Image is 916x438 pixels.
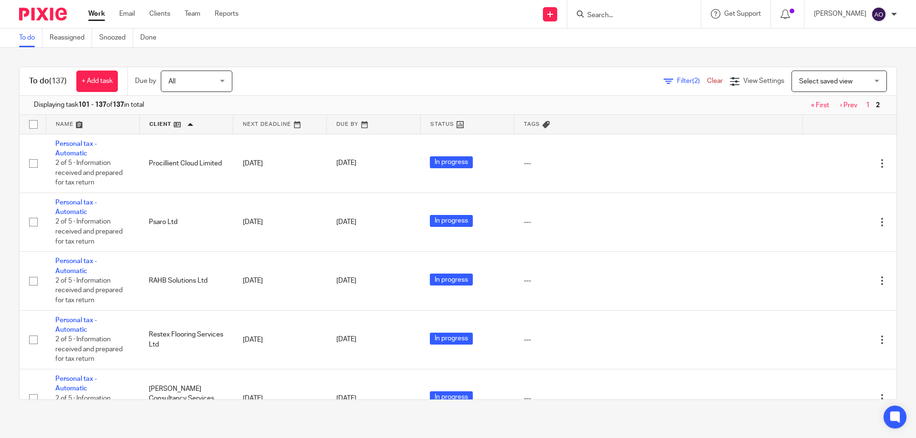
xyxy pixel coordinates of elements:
[49,77,67,85] span: (137)
[524,122,540,127] span: Tags
[524,335,793,345] div: ---
[76,71,118,92] a: + Add task
[724,10,761,17] span: Get Support
[135,76,156,86] p: Due by
[840,102,857,109] a: ‹ Prev
[233,369,327,428] td: [DATE]
[336,160,356,167] span: [DATE]
[806,102,882,109] nav: pager
[866,102,870,109] a: 1
[119,9,135,19] a: Email
[430,215,473,227] span: In progress
[692,78,700,84] span: (2)
[336,336,356,343] span: [DATE]
[149,9,170,19] a: Clients
[55,376,97,392] a: Personal tax - Automatic
[185,9,200,19] a: Team
[139,193,233,251] td: Psaro Ltd
[336,277,356,284] span: [DATE]
[99,29,133,47] a: Snoozed
[811,102,829,109] a: « First
[55,277,123,304] span: 2 of 5 · Information received and prepared for tax return
[78,102,106,108] b: 101 - 137
[586,11,672,20] input: Search
[55,141,97,157] a: Personal tax - Automatic
[139,369,233,428] td: [PERSON_NAME] Consultancy Services Ltd
[113,102,124,108] b: 137
[524,276,793,285] div: ---
[677,78,707,84] span: Filter
[139,134,233,193] td: Procillient Cloud Limited
[215,9,239,19] a: Reports
[139,252,233,310] td: RAHB Solutions Ltd
[874,100,882,111] span: 2
[233,193,327,251] td: [DATE]
[19,8,67,20] img: Pixie
[55,160,123,186] span: 2 of 5 · Information received and prepared for tax return
[233,134,327,193] td: [DATE]
[55,199,97,215] a: Personal tax - Automatic
[430,156,473,168] span: In progress
[233,310,327,369] td: [DATE]
[88,9,105,19] a: Work
[50,29,92,47] a: Reassigned
[19,29,42,47] a: To do
[55,258,97,274] a: Personal tax - Automatic
[524,217,793,227] div: ---
[336,219,356,225] span: [DATE]
[707,78,723,84] a: Clear
[799,78,853,85] span: Select saved view
[139,310,233,369] td: Restex Flooring Services Ltd
[55,395,123,421] span: 2 of 5 · Information received and prepared for tax return
[430,274,473,285] span: In progress
[743,78,784,84] span: View Settings
[168,78,176,85] span: All
[430,333,473,345] span: In progress
[430,391,473,403] span: In progress
[55,317,97,333] a: Personal tax - Automatic
[524,394,793,403] div: ---
[140,29,164,47] a: Done
[34,100,144,110] span: Displaying task of in total
[55,219,123,245] span: 2 of 5 · Information received and prepared for tax return
[233,252,327,310] td: [DATE]
[55,336,123,362] span: 2 of 5 · Information received and prepared for tax return
[524,159,793,168] div: ---
[871,7,886,22] img: svg%3E
[814,9,866,19] p: [PERSON_NAME]
[29,76,67,86] h1: To do
[336,395,356,402] span: [DATE]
